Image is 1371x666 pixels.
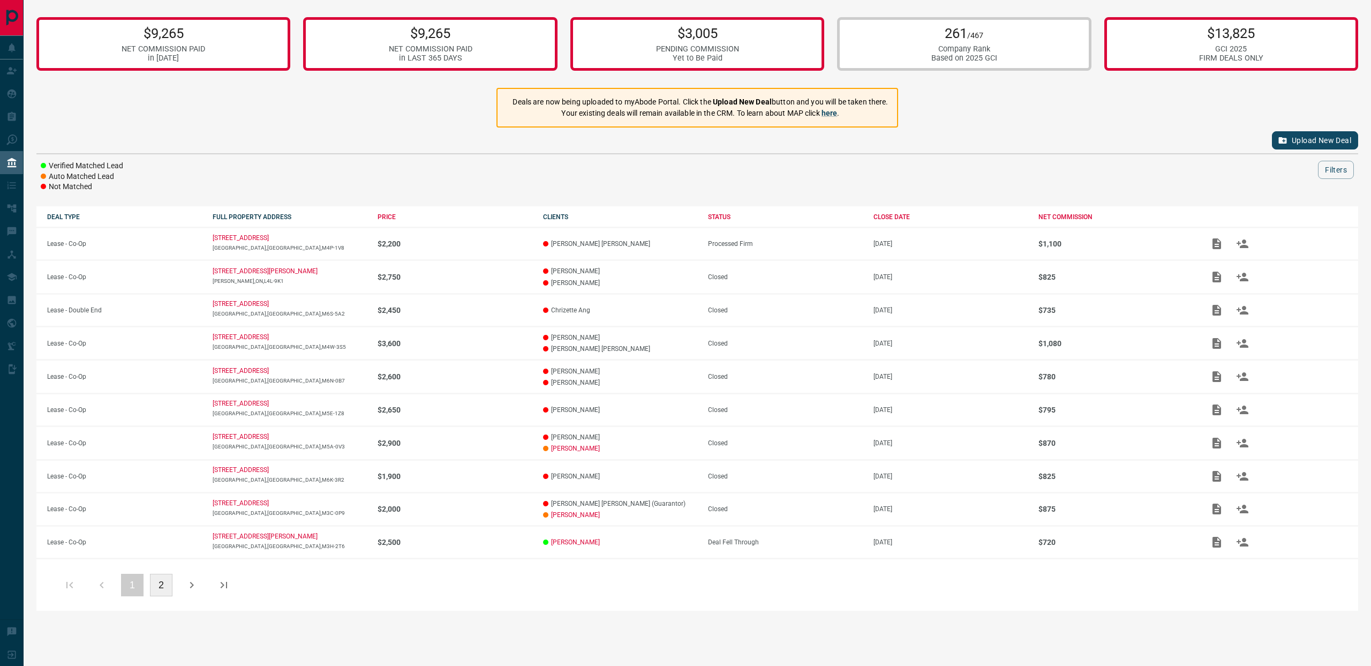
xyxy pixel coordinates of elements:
[47,373,202,380] p: Lease - Co-Op
[122,54,205,63] div: in [DATE]
[708,306,863,314] div: Closed
[47,505,202,513] p: Lease - Co-Op
[543,433,698,441] p: [PERSON_NAME]
[47,406,202,414] p: Lease - Co-Op
[873,505,1028,513] p: [DATE]
[41,182,123,192] li: Not Matched
[213,245,367,251] p: [GEOGRAPHIC_DATA],[GEOGRAPHIC_DATA],M4P-1V8
[708,373,863,380] div: Closed
[389,44,472,54] div: NET COMMISSION PAID
[378,306,532,315] p: $2,450
[1199,25,1263,41] p: $13,825
[1230,240,1255,247] span: Match Clients
[543,306,698,314] p: Chrizette Ang
[873,340,1028,347] p: [DATE]
[213,213,367,221] div: FULL PROPERTY ADDRESS
[1230,439,1255,446] span: Match Clients
[213,267,318,275] p: [STREET_ADDRESS][PERSON_NAME]
[47,306,202,314] p: Lease - Double End
[47,240,202,248] p: Lease - Co-Op
[213,311,367,317] p: [GEOGRAPHIC_DATA],[GEOGRAPHIC_DATA],M6S-5A2
[1038,372,1193,381] p: $780
[389,25,472,41] p: $9,265
[1230,372,1255,380] span: Match Clients
[213,300,269,308] a: [STREET_ADDRESS]
[1038,505,1193,513] p: $875
[931,54,997,63] div: Based on 2025 GCI
[543,240,698,248] p: [PERSON_NAME] [PERSON_NAME]
[713,98,772,106] strong: Upload New Deal
[551,445,600,452] a: [PERSON_NAME]
[378,339,532,348] p: $3,600
[551,511,600,519] a: [PERSON_NAME]
[213,543,367,549] p: [GEOGRAPHIC_DATA],[GEOGRAPHIC_DATA],M3H-2T6
[213,234,269,242] a: [STREET_ADDRESS]
[873,273,1028,281] p: [DATE]
[873,213,1028,221] div: CLOSE DATE
[1038,273,1193,281] p: $825
[378,273,532,281] p: $2,750
[513,96,888,108] p: Deals are now being uploaded to myAbode Portal. Click the button and you will be taken there.
[213,510,367,516] p: [GEOGRAPHIC_DATA],[GEOGRAPHIC_DATA],M3C-0P9
[213,378,367,384] p: [GEOGRAPHIC_DATA],[GEOGRAPHIC_DATA],M6N-0B7
[1199,44,1263,54] div: GCI 2025
[378,439,532,447] p: $2,900
[873,406,1028,414] p: [DATE]
[378,240,532,248] p: $2,200
[47,273,202,281] p: Lease - Co-Op
[213,533,318,540] a: [STREET_ADDRESS][PERSON_NAME]
[551,538,600,546] a: [PERSON_NAME]
[1230,306,1255,313] span: Match Clients
[47,213,202,221] div: DEAL TYPE
[1230,273,1255,280] span: Match Clients
[708,406,863,414] div: Closed
[1038,538,1193,547] p: $720
[47,538,202,546] p: Lease - Co-Op
[1204,505,1230,512] span: Add / View Documents
[873,306,1028,314] p: [DATE]
[543,279,698,287] p: [PERSON_NAME]
[543,500,698,507] p: [PERSON_NAME] [PERSON_NAME] (Guarantor)
[1038,439,1193,447] p: $870
[41,161,123,171] li: Verified Matched Lead
[1038,213,1193,221] div: NET COMMISSION
[543,406,698,414] p: [PERSON_NAME]
[213,466,269,474] a: [STREET_ADDRESS]
[873,473,1028,480] p: [DATE]
[213,367,269,375] a: [STREET_ADDRESS]
[708,213,863,221] div: STATUS
[1318,161,1354,179] button: Filters
[1204,372,1230,380] span: Add / View Documents
[543,334,698,341] p: [PERSON_NAME]
[213,499,269,507] a: [STREET_ADDRESS]
[213,344,367,350] p: [GEOGRAPHIC_DATA],[GEOGRAPHIC_DATA],M4W-3S5
[47,473,202,480] p: Lease - Co-Op
[213,333,269,341] a: [STREET_ADDRESS]
[213,477,367,483] p: [GEOGRAPHIC_DATA],[GEOGRAPHIC_DATA],M6K-3R2
[378,213,532,221] div: PRICE
[873,240,1028,248] p: [DATE]
[1038,306,1193,315] p: $735
[873,538,1028,546] p: [DATE]
[1038,240,1193,248] p: $1,100
[1204,472,1230,480] span: Add / View Documents
[967,31,983,40] span: /467
[378,505,532,513] p: $2,000
[150,574,172,596] button: 2
[1230,406,1255,413] span: Match Clients
[1204,406,1230,413] span: Add / View Documents
[1204,240,1230,247] span: Add / View Documents
[708,340,863,347] div: Closed
[931,25,997,41] p: 261
[122,44,205,54] div: NET COMMISSION PAID
[1230,505,1255,512] span: Match Clients
[1038,472,1193,481] p: $825
[41,171,123,182] li: Auto Matched Lead
[543,213,698,221] div: CLIENTS
[378,372,532,381] p: $2,600
[1230,339,1255,347] span: Match Clients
